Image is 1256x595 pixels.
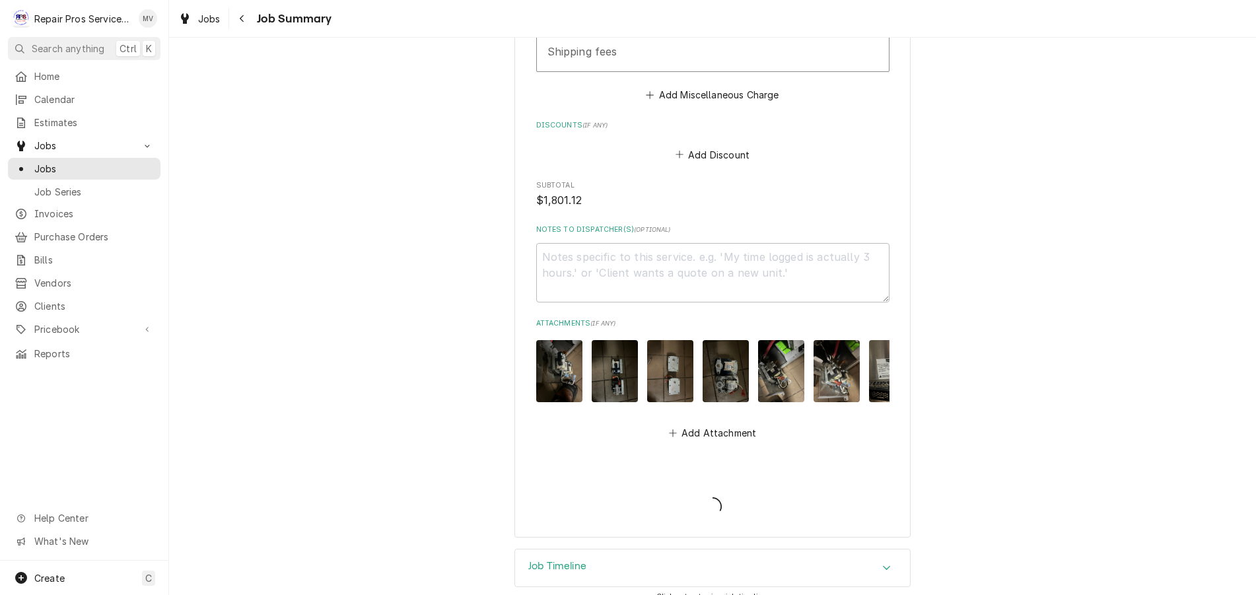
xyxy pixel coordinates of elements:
a: Purchase Orders [8,226,160,248]
div: Shipping fees [547,44,617,59]
div: R [12,9,30,28]
span: Reports [34,347,154,361]
span: Purchase Orders [34,230,154,244]
button: Add Discount [673,145,751,164]
button: Add Miscellaneous Charge [644,86,781,104]
div: Repair Pros Services Inc [34,12,131,26]
span: Job Series [34,185,154,199]
a: Bills [8,249,160,271]
label: Discounts [536,120,890,131]
img: gqBYyb2SQ8m78qZuP5be [536,340,582,402]
div: Subtotal [536,180,890,209]
div: Notes to Dispatcher(s) [536,225,890,302]
span: What's New [34,534,153,548]
img: Z0KnA7yRRsOVvq76RdUF [647,340,693,402]
a: Jobs [173,8,226,30]
a: Go to Help Center [8,507,160,529]
a: Clients [8,295,160,317]
span: Subtotal [536,193,890,209]
span: Subtotal [536,180,890,191]
div: Job Timeline [514,549,911,587]
span: Create [34,573,65,584]
span: Pricebook [34,322,134,336]
div: Discounts [536,120,890,164]
a: Jobs [8,158,160,180]
label: Notes to Dispatcher(s) [536,225,890,235]
a: Vendors [8,272,160,294]
span: Jobs [34,162,154,176]
a: Estimates [8,112,160,133]
img: 5tBWRPTcSjIkBEDY56gA [869,340,915,402]
a: Calendar [8,88,160,110]
button: Accordion Details Expand Trigger [515,549,910,586]
img: k797O31ASsa4wIlh5Xfg [703,340,749,402]
span: Jobs [34,139,134,153]
a: Job Series [8,181,160,203]
label: Attachments [536,318,890,329]
button: Search anythingCtrlK [8,37,160,60]
img: AI3qMmOR7aflVmmMlou9 [592,340,638,402]
span: Search anything [32,42,104,55]
a: Go to Pricebook [8,318,160,340]
a: Reports [8,343,160,365]
span: ( if any ) [590,320,615,327]
span: Loading... [703,493,722,520]
button: Navigate back [232,8,253,29]
span: Estimates [34,116,154,129]
span: Job Summary [253,10,332,28]
a: Invoices [8,203,160,225]
span: Calendar [34,92,154,106]
button: Add Attachment [666,423,759,442]
a: Go to What's New [8,530,160,552]
span: ( optional ) [634,226,671,233]
span: C [145,571,152,585]
a: Home [8,65,160,87]
span: K [146,42,152,55]
div: MV [139,9,157,28]
span: Home [34,69,154,83]
span: Help Center [34,511,153,525]
span: Vendors [34,276,154,290]
span: Clients [34,299,154,313]
span: $1,801.12 [536,194,582,207]
span: Bills [34,253,154,267]
span: Invoices [34,207,154,221]
h3: Job Timeline [528,560,586,573]
div: Repair Pros Services Inc's Avatar [12,9,30,28]
span: Jobs [198,12,221,26]
img: m8lLXbqpRCiH88fzDYoz [758,340,804,402]
span: ( if any ) [582,122,608,129]
a: Go to Jobs [8,135,160,157]
div: Mindy Volker's Avatar [139,9,157,28]
span: Ctrl [120,42,137,55]
div: Accordion Header [515,549,910,586]
img: ksfbO1PRHieJT97p7i7g [814,340,860,402]
div: Attachments [536,318,890,442]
